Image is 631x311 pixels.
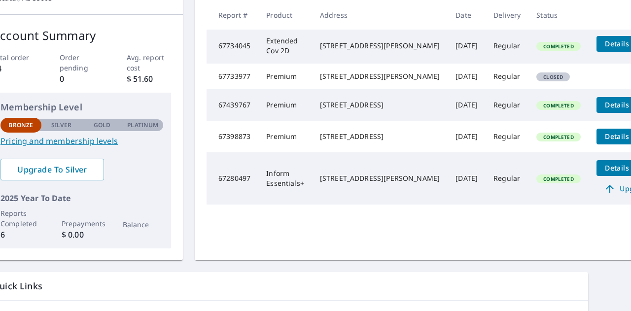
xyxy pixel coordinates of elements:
td: Regular [486,152,528,205]
p: Balance [123,219,164,230]
span: Completed [537,134,579,140]
td: [DATE] [448,64,486,89]
p: Platinum [127,121,158,130]
p: 0 [60,73,105,85]
span: Completed [537,43,579,50]
div: [STREET_ADDRESS] [320,132,440,141]
td: 67733977 [207,64,258,89]
td: 67439767 [207,89,258,121]
span: Upgrade To Silver [8,164,96,175]
p: 6 [0,229,41,241]
span: Completed [537,175,579,182]
td: Extended Cov 2D [258,28,312,64]
td: [DATE] [448,121,486,152]
p: Silver [51,121,72,130]
td: 67398873 [207,121,258,152]
td: Premium [258,64,312,89]
td: [DATE] [448,152,486,205]
p: $ 0.00 [62,229,103,241]
a: Pricing and membership levels [0,135,163,147]
div: [STREET_ADDRESS][PERSON_NAME] [320,71,440,81]
td: Regular [486,89,528,121]
td: Premium [258,121,312,152]
p: Bronze [8,121,33,130]
td: 67734045 [207,28,258,64]
td: 67280497 [207,152,258,205]
a: Upgrade To Silver [0,159,104,180]
p: Order pending [60,52,105,73]
td: Regular [486,64,528,89]
p: Gold [94,121,110,130]
span: Completed [537,102,579,109]
p: 2025 Year To Date [0,192,163,204]
span: Closed [537,73,569,80]
div: [STREET_ADDRESS][PERSON_NAME] [320,173,440,183]
p: Avg. report cost [127,52,172,73]
div: [STREET_ADDRESS][PERSON_NAME] [320,41,440,51]
p: Membership Level [0,101,163,114]
p: Prepayments [62,218,103,229]
p: Reports Completed [0,208,41,229]
td: Regular [486,28,528,64]
p: $ 51.60 [127,73,172,85]
div: [STREET_ADDRESS] [320,100,440,110]
td: Premium [258,89,312,121]
td: [DATE] [448,28,486,64]
td: Inform Essentials+ [258,152,312,205]
td: Regular [486,121,528,152]
td: [DATE] [448,89,486,121]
